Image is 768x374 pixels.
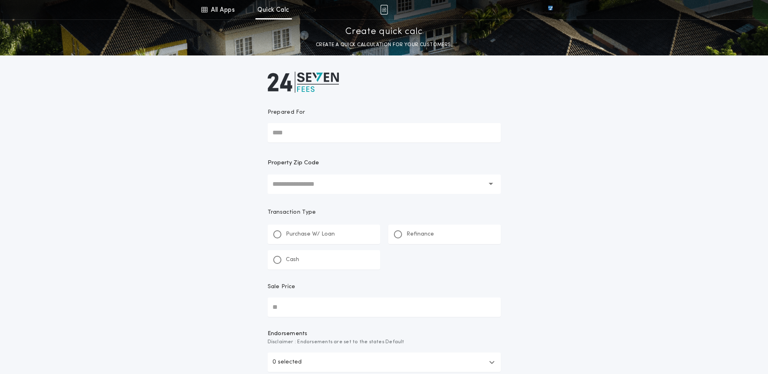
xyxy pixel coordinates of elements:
[268,158,319,168] label: Property Zip Code
[286,256,299,264] p: Cash
[268,338,501,346] span: Disclaimer : Endorsements are set to the states Default
[533,6,567,14] img: vs-icon
[406,230,434,238] p: Refinance
[345,25,423,38] p: Create quick calc
[268,123,501,142] input: Prepared For
[268,108,305,117] p: Prepared For
[316,41,452,49] p: CREATE A QUICK CALCULATION FOR YOUR CUSTOMERS.
[268,353,501,372] button: 0 selected
[286,230,335,238] p: Purchase W/ Loan
[268,283,296,291] p: Sale Price
[268,330,501,338] span: Endorsements
[272,357,302,367] p: 0 selected
[268,297,501,317] input: Sale Price
[268,72,339,93] img: logo
[268,208,501,217] p: Transaction Type
[380,5,388,15] img: img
